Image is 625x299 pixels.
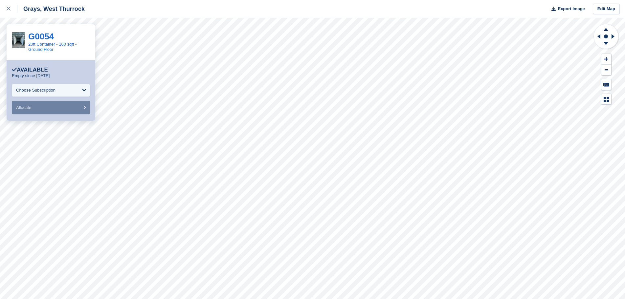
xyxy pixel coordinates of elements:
div: Grays, West Thurrock [17,5,85,13]
button: Map Legend [601,94,611,105]
button: Allocate [12,101,90,114]
button: Zoom Out [601,65,611,75]
button: Zoom In [601,54,611,65]
p: Empty since [DATE] [12,73,50,78]
img: 20ft%20Ground%20Inside.jpeg [12,32,25,49]
a: G0054 [28,32,54,41]
div: Available [12,67,48,73]
button: Export Image [547,4,585,14]
div: Choose Subscription [16,87,56,94]
a: Edit Map [593,4,620,14]
button: Keyboard Shortcuts [601,79,611,90]
a: 20ft Container - 160 sqft - Ground Floor [28,42,77,52]
span: Export Image [558,6,585,12]
span: Allocate [16,105,31,110]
